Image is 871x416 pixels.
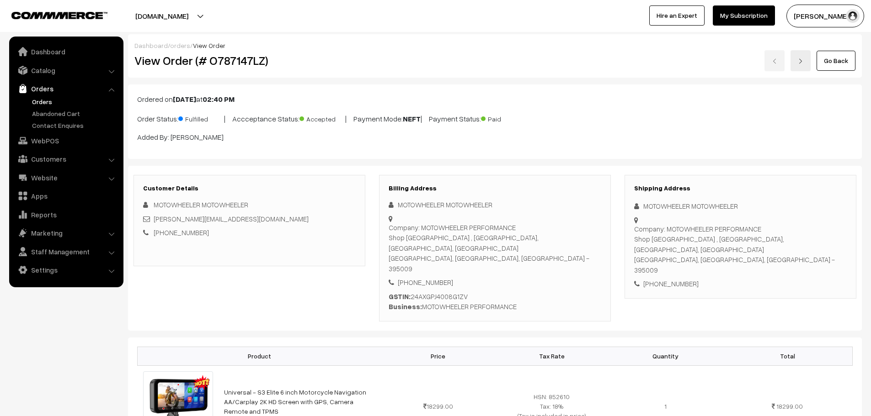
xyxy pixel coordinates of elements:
span: 1 [664,402,667,410]
a: Marketing [11,225,120,241]
span: Fulfilled [178,112,224,124]
div: / / [134,41,855,50]
p: Added By: [PERSON_NAME] [137,132,853,142]
button: [DOMAIN_NAME] [103,5,220,27]
th: Quantity [609,347,722,365]
th: Product [138,347,381,365]
th: Total [722,347,852,365]
div: MOTOWHEELER MOTOWHEELER [634,201,847,211]
div: Company: MOTOWHEELER PERFORMANCE Shop [GEOGRAPHIC_DATA] , [GEOGRAPHIC_DATA], [GEOGRAPHIC_DATA], [... [634,224,847,275]
b: Business: [389,302,422,311]
a: orders [170,42,190,49]
a: Catalog [11,62,120,79]
a: COMMMERCE [11,9,91,20]
a: WebPOS [11,132,120,149]
span: 18299.00 [776,402,803,410]
div: MOTOWHEELER MOTOWHEELER [389,200,601,210]
p: Ordered on at [137,94,853,105]
a: Orders [30,97,120,106]
a: Customers [11,151,120,167]
a: [PHONE_NUMBER] [154,228,209,237]
a: Hire an Expert [649,5,705,26]
a: Apps [11,188,120,204]
a: [PERSON_NAME][EMAIL_ADDRESS][DOMAIN_NAME] [154,215,309,223]
a: Reports [11,206,120,223]
a: Universal - S3 Elite 6 inch Motorcycle Navigation AA/Carplay 2K HD Screen with GPS, Camera Remote... [224,388,366,415]
a: Contact Enquires [30,121,120,130]
a: Website [11,169,120,186]
div: [PHONE_NUMBER] [389,277,601,288]
div: Company: MOTOWHEELER PERFORMANCE Shop [GEOGRAPHIC_DATA] , [GEOGRAPHIC_DATA], [GEOGRAPHIC_DATA], [... [389,222,601,274]
h2: View Order (# O787147LZ) [134,53,366,68]
h3: Shipping Address [634,184,847,192]
div: [PHONE_NUMBER] [634,279,847,289]
div: 24AXGPJ4008G1ZV MOTOWHEELER PERFORMANCE [389,291,601,312]
a: Go Back [817,51,855,71]
a: Abandoned Cart [30,109,120,118]
a: Settings [11,262,120,278]
span: 18299.00 [423,402,453,410]
a: Dashboard [134,42,168,49]
b: 02:40 PM [203,95,235,104]
h3: Billing Address [389,184,601,192]
a: Staff Management [11,243,120,260]
th: Tax Rate [495,347,609,365]
img: right-arrow.png [798,58,803,64]
a: Orders [11,80,120,97]
b: NEFT [403,114,421,123]
b: GSTIN: [389,292,411,300]
span: Accepted [299,112,345,124]
b: [DATE] [173,95,196,104]
span: MOTOWHEELER MOTOWHEELER [154,200,248,209]
a: Dashboard [11,43,120,60]
img: user [846,9,860,23]
img: COMMMERCE [11,12,107,19]
p: Order Status: | Accceptance Status: | Payment Mode: | Payment Status: [137,112,853,124]
button: [PERSON_NAME] [786,5,864,27]
h3: Customer Details [143,184,356,192]
th: Price [381,347,495,365]
span: Paid [481,112,527,124]
a: My Subscription [713,5,775,26]
span: View Order [193,42,225,49]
